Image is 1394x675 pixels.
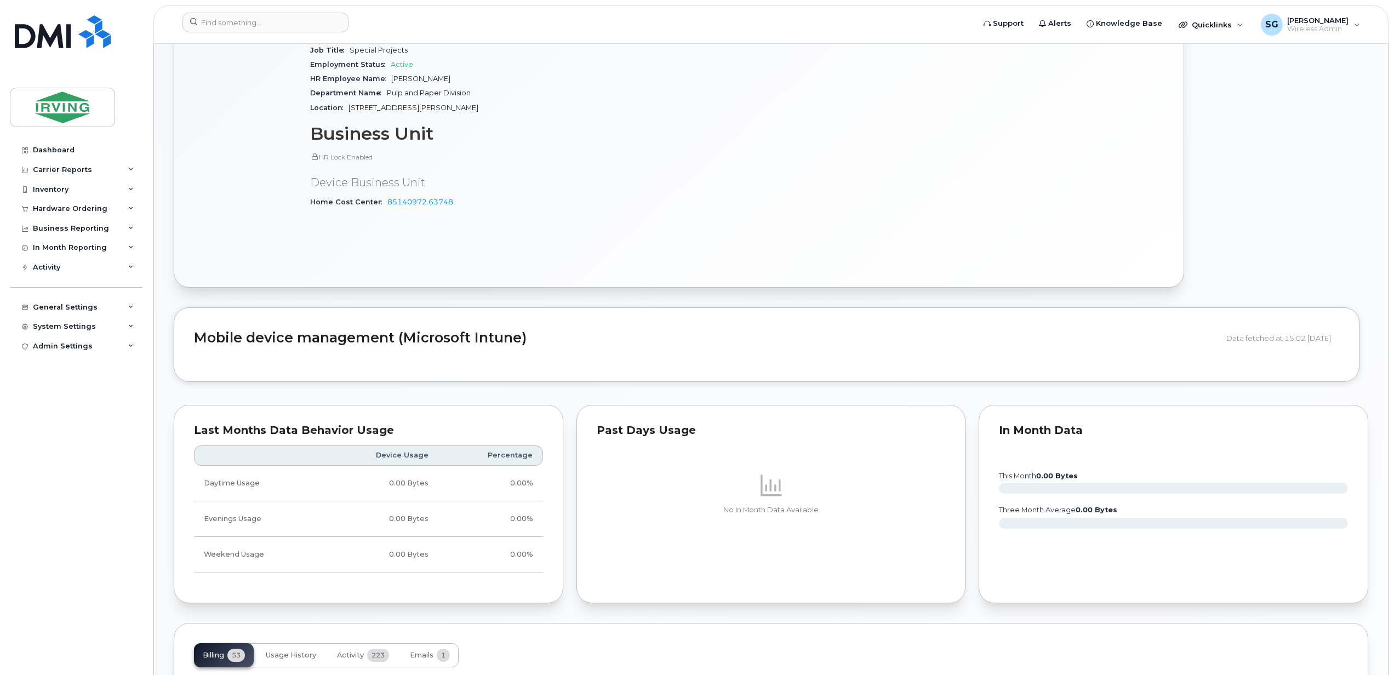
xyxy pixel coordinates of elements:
[1096,18,1162,29] span: Knowledge Base
[998,472,1078,480] text: this month
[1036,472,1078,480] tspan: 0.00 Bytes
[348,104,478,112] span: [STREET_ADDRESS][PERSON_NAME]
[322,537,438,573] td: 0.00 Bytes
[1265,18,1278,31] span: SG
[194,537,322,573] td: Weekend Usage
[438,466,543,501] td: 0.00%
[194,466,322,501] td: Daytime Usage
[322,501,438,537] td: 0.00 Bytes
[310,75,391,83] span: HR Employee Name
[182,13,348,32] input: Find something...
[438,501,543,537] td: 0.00%
[310,152,721,162] p: HR Lock Enabled
[410,651,433,660] span: Emails
[350,46,408,54] span: Special Projects
[1171,14,1251,36] div: Quicklinks
[194,425,543,436] div: Last Months Data Behavior Usage
[976,13,1031,35] a: Support
[194,537,543,573] tr: Friday from 6:00pm to Monday 8:00am
[1287,25,1349,33] span: Wireless Admin
[999,425,1348,436] div: In Month Data
[194,330,1218,346] h2: Mobile device management (Microsoft Intune)
[597,505,946,515] p: No In Month Data Available
[998,506,1117,514] text: three month average
[322,466,438,501] td: 0.00 Bytes
[310,124,721,144] h3: Business Unit
[337,651,364,660] span: Activity
[367,649,389,662] span: 223
[391,60,413,68] span: Active
[387,89,471,97] span: Pulp and Paper Division
[310,104,348,112] span: Location
[438,537,543,573] td: 0.00%
[1287,16,1349,25] span: [PERSON_NAME]
[1192,20,1232,29] span: Quicklinks
[1226,328,1339,348] div: Data fetched at 15:02 [DATE]
[1076,506,1117,514] tspan: 0.00 Bytes
[322,445,438,465] th: Device Usage
[438,445,543,465] th: Percentage
[1253,14,1368,36] div: Sheryl Galorport
[310,198,387,206] span: Home Cost Center
[310,89,387,97] span: Department Name
[993,18,1024,29] span: Support
[310,60,391,68] span: Employment Status
[310,46,350,54] span: Job Title
[391,75,450,83] span: [PERSON_NAME]
[194,501,543,537] tr: Weekdays from 6:00pm to 8:00am
[437,649,450,662] span: 1
[310,175,721,191] p: Device Business Unit
[387,198,453,206] a: 85140972.63748
[1079,13,1170,35] a: Knowledge Base
[194,501,322,537] td: Evenings Usage
[1048,18,1071,29] span: Alerts
[266,651,316,660] span: Usage History
[597,425,946,436] div: Past Days Usage
[1031,13,1079,35] a: Alerts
